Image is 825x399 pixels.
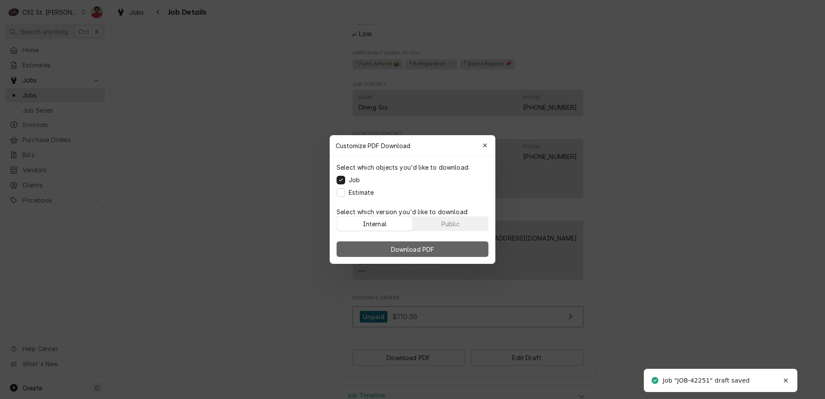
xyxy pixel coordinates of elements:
[389,245,436,254] span: Download PDF
[330,135,495,156] div: Customize PDF Download
[349,188,374,197] label: Estimate
[337,163,469,172] p: Select which objects you'd like to download:
[441,219,460,228] div: Public
[337,207,488,216] p: Select which version you'd like to download:
[337,241,488,257] button: Download PDF
[349,175,360,184] label: Job
[363,219,387,228] div: Internal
